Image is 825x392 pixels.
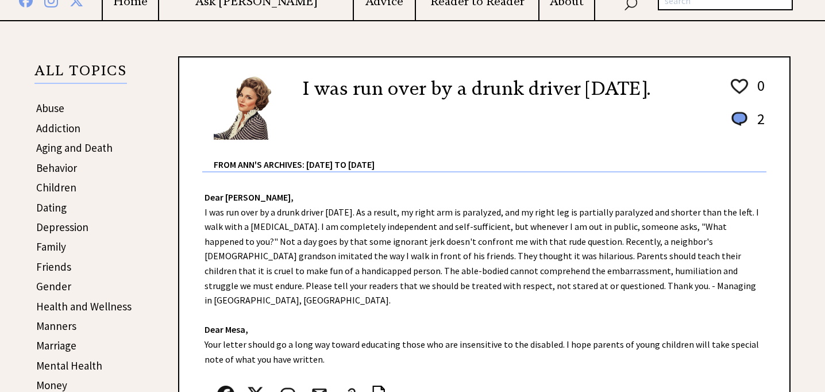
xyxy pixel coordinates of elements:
[729,76,750,97] img: heart_outline%201.png
[36,339,76,352] a: Marriage
[36,279,71,293] a: Gender
[36,319,76,333] a: Manners
[36,260,71,274] a: Friends
[36,299,132,313] a: Health and Wellness
[36,359,102,372] a: Mental Health
[36,141,113,155] a: Aging and Death
[36,220,88,234] a: Depression
[751,109,765,140] td: 2
[751,76,765,108] td: 0
[729,110,750,128] img: message_round%201.png
[36,101,64,115] a: Abuse
[205,191,294,203] strong: Dear [PERSON_NAME],
[36,161,77,175] a: Behavior
[36,240,66,253] a: Family
[36,180,76,194] a: Children
[36,201,67,214] a: Dating
[214,141,766,171] div: From Ann's Archives: [DATE] to [DATE]
[36,378,67,392] a: Money
[36,121,80,135] a: Addiction
[205,324,248,335] strong: Dear Mesa,
[303,75,650,102] h2: I was run over by a drunk driver [DATE].
[214,75,286,140] img: Ann6%20v2%20small.png
[34,64,127,84] p: ALL TOPICS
